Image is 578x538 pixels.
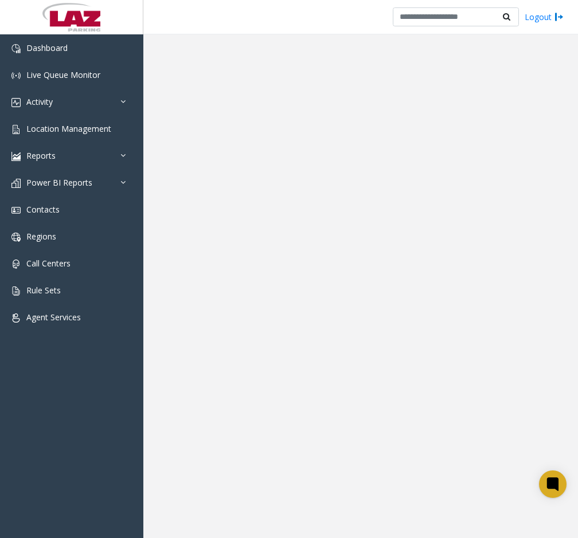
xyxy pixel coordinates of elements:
[26,258,71,269] span: Call Centers
[525,11,564,23] a: Logout
[11,313,21,323] img: 'icon'
[26,96,53,107] span: Activity
[554,11,564,23] img: logout
[26,312,81,323] span: Agent Services
[26,231,56,242] span: Regions
[26,177,92,188] span: Power BI Reports
[26,285,61,296] span: Rule Sets
[26,69,100,80] span: Live Queue Monitor
[11,179,21,188] img: 'icon'
[26,123,111,134] span: Location Management
[11,125,21,134] img: 'icon'
[11,152,21,161] img: 'icon'
[11,233,21,242] img: 'icon'
[11,260,21,269] img: 'icon'
[26,42,68,53] span: Dashboard
[11,286,21,296] img: 'icon'
[11,71,21,80] img: 'icon'
[11,98,21,107] img: 'icon'
[26,204,60,215] span: Contacts
[11,44,21,53] img: 'icon'
[11,206,21,215] img: 'icon'
[26,150,56,161] span: Reports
